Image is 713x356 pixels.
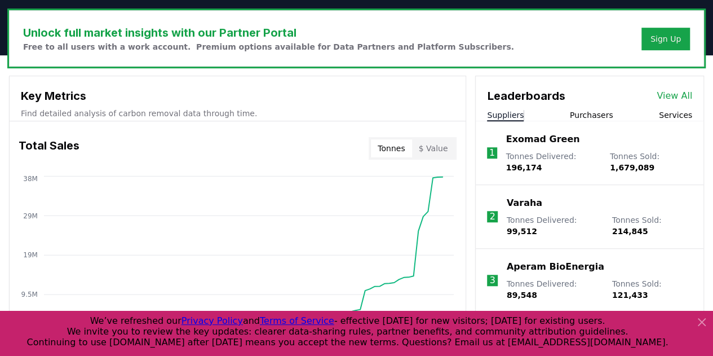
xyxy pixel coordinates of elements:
[21,108,454,119] p: Find detailed analysis of carbon removal data through time.
[506,133,580,146] a: Exomad Green
[412,139,455,157] button: $ Value
[612,278,692,301] p: Tonnes Sold :
[21,291,38,298] tspan: 9.5M
[506,163,542,172] span: 196,174
[489,146,495,160] p: 1
[612,214,692,237] p: Tonnes Sold :
[507,214,601,237] p: Tonnes Delivered :
[487,109,524,121] button: Suppliers
[487,87,565,104] h3: Leaderboards
[489,210,495,223] p: 2
[23,41,514,52] p: Free to all users with a work account. Premium options available for Data Partners and Platform S...
[641,28,690,50] button: Sign Up
[507,291,537,300] span: 89,548
[506,151,599,173] p: Tonnes Delivered :
[19,137,79,160] h3: Total Sales
[570,109,613,121] button: Purchasers
[23,251,38,259] tspan: 19M
[507,196,542,210] a: Varaha
[21,87,454,104] h3: Key Metrics
[610,151,692,173] p: Tonnes Sold :
[507,260,604,274] a: Aperam BioEnergia
[659,109,692,121] button: Services
[489,274,495,287] p: 3
[23,24,514,41] h3: Unlock full market insights with our Partner Portal
[610,163,654,172] span: 1,679,089
[507,227,537,236] span: 99,512
[612,227,648,236] span: 214,845
[371,139,411,157] button: Tonnes
[23,174,38,182] tspan: 38M
[507,278,601,301] p: Tonnes Delivered :
[650,33,681,45] a: Sign Up
[23,212,38,219] tspan: 29M
[612,291,648,300] span: 121,433
[657,89,692,103] a: View All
